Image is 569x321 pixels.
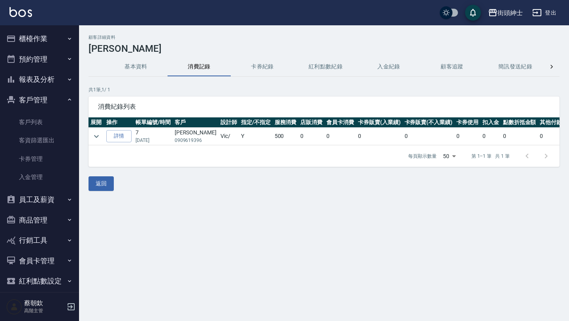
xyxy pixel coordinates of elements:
[219,128,239,145] td: Vic /
[24,307,64,314] p: 高階主管
[357,57,420,76] button: 入金紀錄
[104,57,168,76] button: 基本資料
[175,137,217,144] p: 0909619396
[480,128,501,145] td: 0
[324,128,356,145] td: 0
[3,49,76,70] button: 預約管理
[529,6,560,20] button: 登出
[454,117,480,128] th: 卡券使用
[89,43,560,54] h3: [PERSON_NAME]
[298,128,324,145] td: 0
[324,117,356,128] th: 會員卡消費
[89,35,560,40] h2: 顧客詳細資料
[485,5,526,21] button: 街頭紳士
[3,131,76,149] a: 客資篩選匯出
[239,128,273,145] td: Y
[3,210,76,230] button: 商品管理
[440,145,459,167] div: 50
[273,128,299,145] td: 500
[3,150,76,168] a: 卡券管理
[501,128,538,145] td: 0
[408,153,437,160] p: 每頁顯示數量
[134,117,173,128] th: 帳單編號/時間
[294,57,357,76] button: 紅利點數紀錄
[484,57,547,76] button: 簡訊發送紀錄
[454,128,480,145] td: 0
[403,128,455,145] td: 0
[3,291,76,312] button: 資料設定
[89,86,560,93] p: 共 1 筆, 1 / 1
[298,117,324,128] th: 店販消費
[3,251,76,271] button: 會員卡管理
[89,176,114,191] button: 返回
[465,5,481,21] button: save
[89,117,104,128] th: 展開
[3,271,76,291] button: 紅利點數設定
[3,28,76,49] button: 櫃檯作業
[3,113,76,131] a: 客戶列表
[173,117,219,128] th: 客戶
[3,230,76,251] button: 行銷工具
[168,57,231,76] button: 消費記錄
[173,128,219,145] td: [PERSON_NAME]
[106,130,132,142] a: 詳情
[231,57,294,76] button: 卡券紀錄
[497,8,523,18] div: 街頭紳士
[219,117,239,128] th: 設計師
[471,153,510,160] p: 第 1–1 筆 共 1 筆
[239,117,273,128] th: 指定/不指定
[480,117,501,128] th: 扣入金
[6,299,22,315] img: Person
[501,117,538,128] th: 點數折抵金額
[9,7,32,17] img: Logo
[104,117,134,128] th: 操作
[356,117,403,128] th: 卡券販賣(入業績)
[3,90,76,110] button: 客戶管理
[90,130,102,142] button: expand row
[24,299,64,307] h5: 蔡朝欽
[3,168,76,186] a: 入金管理
[273,117,299,128] th: 服務消費
[134,128,173,145] td: 7
[403,117,455,128] th: 卡券販賣(不入業績)
[3,189,76,210] button: 員工及薪資
[356,128,403,145] td: 0
[98,103,550,111] span: 消費紀錄列表
[420,57,484,76] button: 顧客追蹤
[3,69,76,90] button: 報表及分析
[136,137,171,144] p: [DATE]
